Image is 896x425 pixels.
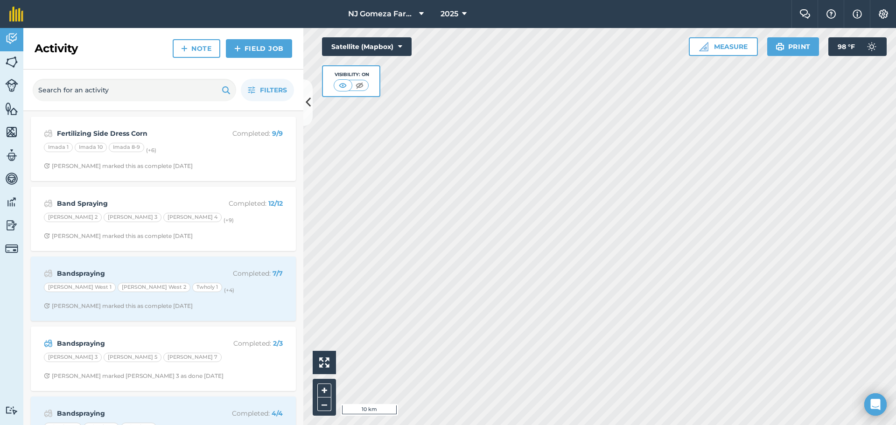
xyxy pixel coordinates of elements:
[36,192,290,245] a: Band SprayingCompleted: 12/12[PERSON_NAME] 2[PERSON_NAME] 3[PERSON_NAME] 4(+9)Clock with arrow po...
[44,128,53,139] img: svg+xml;base64,PD94bWwgdmVyc2lvbj0iMS4wIiBlbmNvZGluZz0idXRmLTgiPz4KPCEtLSBHZW5lcmF0b3I6IEFkb2JlIE...
[241,79,294,101] button: Filters
[689,37,758,56] button: Measure
[44,373,50,379] img: Clock with arrow pointing clockwise
[838,37,855,56] span: 98 ° F
[36,122,290,175] a: Fertilizing Side Dress CornCompleted: 9/9Imada 1Imada 10Imada 8-9(+6)Clock with arrow pointing cl...
[44,198,53,209] img: svg+xml;base64,PD94bWwgdmVyc2lvbj0iMS4wIiBlbmNvZGluZz0idXRmLTgiPz4KPCEtLSBHZW5lcmF0b3I6IEFkb2JlIE...
[268,199,283,208] strong: 12 / 12
[862,37,881,56] img: svg+xml;base64,PD94bWwgdmVyc2lvbj0iMS4wIiBlbmNvZGluZz0idXRmLTgiPz4KPCEtLSBHZW5lcmF0b3I6IEFkb2JlIE...
[826,9,837,19] img: A question mark icon
[181,43,188,54] img: svg+xml;base64,PHN2ZyB4bWxucz0iaHR0cDovL3d3dy53My5vcmcvMjAwMC9zdmciIHdpZHRoPSIxNCIgaGVpZ2h0PSIyNC...
[5,32,18,46] img: svg+xml;base64,PD94bWwgdmVyc2lvbj0iMS4wIiBlbmNvZGluZz0idXRmLTgiPz4KPCEtLSBHZW5lcmF0b3I6IEFkb2JlIE...
[5,218,18,232] img: svg+xml;base64,PD94bWwgdmVyc2lvbj0iMS4wIiBlbmNvZGluZz0idXRmLTgiPz4KPCEtLSBHZW5lcmF0b3I6IEFkb2JlIE...
[57,268,205,279] strong: Bandspraying
[222,84,231,96] img: svg+xml;base64,PHN2ZyB4bWxucz0iaHR0cDovL3d3dy53My5vcmcvMjAwMC9zdmciIHdpZHRoPSIxOSIgaGVpZ2h0PSIyNC...
[209,338,283,348] p: Completed :
[9,7,23,21] img: fieldmargin Logo
[173,39,220,58] a: Note
[57,338,205,348] strong: Bandspraying
[163,213,222,222] div: [PERSON_NAME] 4
[337,81,349,90] img: svg+xml;base64,PHN2ZyB4bWxucz0iaHR0cDovL3d3dy53My5vcmcvMjAwMC9zdmciIHdpZHRoPSI1MCIgaGVpZ2h0PSI0MC...
[36,262,290,315] a: BandsprayingCompleted: 7/7[PERSON_NAME] West 1[PERSON_NAME] West 2Twholy 1(+4)Clock with arrow po...
[44,268,53,279] img: svg+xml;base64,PD94bWwgdmVyc2lvbj0iMS4wIiBlbmNvZGluZz0idXRmLTgiPz4KPCEtLSBHZW5lcmF0b3I6IEFkb2JlIE...
[776,41,784,52] img: svg+xml;base64,PHN2ZyB4bWxucz0iaHR0cDovL3d3dy53My5vcmcvMjAwMC9zdmciIHdpZHRoPSIxOSIgaGVpZ2h0PSIyNC...
[767,37,819,56] button: Print
[864,393,887,416] div: Open Intercom Messenger
[44,303,50,309] img: Clock with arrow pointing clockwise
[5,406,18,415] img: svg+xml;base64,PD94bWwgdmVyc2lvbj0iMS4wIiBlbmNvZGluZz0idXRmLTgiPz4KPCEtLSBHZW5lcmF0b3I6IEFkb2JlIE...
[57,198,205,209] strong: Band Spraying
[44,338,53,349] img: svg+xml;base64,PD94bWwgdmVyc2lvbj0iMS4wIiBlbmNvZGluZz0idXRmLTgiPz4KPCEtLSBHZW5lcmF0b3I6IEFkb2JlIE...
[57,408,205,418] strong: Bandspraying
[354,81,365,90] img: svg+xml;base64,PHN2ZyB4bWxucz0iaHR0cDovL3d3dy53My5vcmcvMjAwMC9zdmciIHdpZHRoPSI1MCIgaGVpZ2h0PSI0MC...
[224,217,234,223] small: (+ 9 )
[209,198,283,209] p: Completed :
[226,39,292,58] a: Field Job
[348,8,415,20] span: NJ Gomeza Farms
[878,9,889,19] img: A cog icon
[441,8,458,20] span: 2025
[317,397,331,411] button: –
[36,332,290,385] a: BandsprayingCompleted: 2/3[PERSON_NAME] 3[PERSON_NAME] 5[PERSON_NAME] 7Clock with arrow pointing ...
[109,143,144,152] div: Imada 8-9
[273,339,283,348] strong: 2 / 3
[118,283,190,292] div: [PERSON_NAME] West 2
[44,213,102,222] div: [PERSON_NAME] 2
[853,8,862,20] img: svg+xml;base64,PHN2ZyB4bWxucz0iaHR0cDovL3d3dy53My5vcmcvMjAwMC9zdmciIHdpZHRoPSIxNyIgaGVpZ2h0PSIxNy...
[57,128,205,139] strong: Fertilizing Side Dress Corn
[44,302,193,310] div: [PERSON_NAME] marked this as complete [DATE]
[104,353,161,362] div: [PERSON_NAME] 5
[5,148,18,162] img: svg+xml;base64,PD94bWwgdmVyc2lvbj0iMS4wIiBlbmNvZGluZz0idXRmLTgiPz4KPCEtLSBHZW5lcmF0b3I6IEFkb2JlIE...
[224,287,234,293] small: (+ 4 )
[828,37,887,56] button: 98 °F
[33,79,236,101] input: Search for an activity
[44,353,102,362] div: [PERSON_NAME] 3
[5,125,18,139] img: svg+xml;base64,PHN2ZyB4bWxucz0iaHR0cDovL3d3dy53My5vcmcvMjAwMC9zdmciIHdpZHRoPSI1NiIgaGVpZ2h0PSI2MC...
[5,195,18,209] img: svg+xml;base64,PD94bWwgdmVyc2lvbj0iMS4wIiBlbmNvZGluZz0idXRmLTgiPz4KPCEtLSBHZW5lcmF0b3I6IEFkb2JlIE...
[146,147,156,153] small: (+ 6 )
[273,269,283,278] strong: 7 / 7
[272,129,283,138] strong: 9 / 9
[699,42,708,51] img: Ruler icon
[163,353,222,362] div: [PERSON_NAME] 7
[44,232,193,240] div: [PERSON_NAME] marked this as complete [DATE]
[260,85,287,95] span: Filters
[44,162,193,170] div: [PERSON_NAME] marked this as complete [DATE]
[5,55,18,69] img: svg+xml;base64,PHN2ZyB4bWxucz0iaHR0cDovL3d3dy53My5vcmcvMjAwMC9zdmciIHdpZHRoPSI1NiIgaGVpZ2h0PSI2MC...
[44,283,116,292] div: [PERSON_NAME] West 1
[322,37,412,56] button: Satellite (Mapbox)
[104,213,161,222] div: [PERSON_NAME] 3
[44,408,53,419] img: svg+xml;base64,PD94bWwgdmVyc2lvbj0iMS4wIiBlbmNvZGluZz0idXRmLTgiPz4KPCEtLSBHZW5lcmF0b3I6IEFkb2JlIE...
[272,409,283,418] strong: 4 / 4
[209,268,283,279] p: Completed :
[75,143,107,152] div: Imada 10
[5,242,18,255] img: svg+xml;base64,PD94bWwgdmVyc2lvbj0iMS4wIiBlbmNvZGluZz0idXRmLTgiPz4KPCEtLSBHZW5lcmF0b3I6IEFkb2JlIE...
[5,172,18,186] img: svg+xml;base64,PD94bWwgdmVyc2lvbj0iMS4wIiBlbmNvZGluZz0idXRmLTgiPz4KPCEtLSBHZW5lcmF0b3I6IEFkb2JlIE...
[5,102,18,116] img: svg+xml;base64,PHN2ZyB4bWxucz0iaHR0cDovL3d3dy53My5vcmcvMjAwMC9zdmciIHdpZHRoPSI1NiIgaGVpZ2h0PSI2MC...
[209,128,283,139] p: Completed :
[5,79,18,92] img: svg+xml;base64,PD94bWwgdmVyc2lvbj0iMS4wIiBlbmNvZGluZz0idXRmLTgiPz4KPCEtLSBHZW5lcmF0b3I6IEFkb2JlIE...
[192,283,222,292] div: Twholy 1
[234,43,241,54] img: svg+xml;base64,PHN2ZyB4bWxucz0iaHR0cDovL3d3dy53My5vcmcvMjAwMC9zdmciIHdpZHRoPSIxNCIgaGVpZ2h0PSIyNC...
[44,233,50,239] img: Clock with arrow pointing clockwise
[209,408,283,418] p: Completed :
[35,41,78,56] h2: Activity
[44,143,73,152] div: Imada 1
[44,372,224,380] div: [PERSON_NAME] marked [PERSON_NAME] 3 as done [DATE]
[44,163,50,169] img: Clock with arrow pointing clockwise
[334,71,369,78] div: Visibility: On
[319,357,329,368] img: Four arrows, one pointing top left, one top right, one bottom right and the last bottom left
[317,383,331,397] button: +
[799,9,811,19] img: Two speech bubbles overlapping with the left bubble in the forefront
